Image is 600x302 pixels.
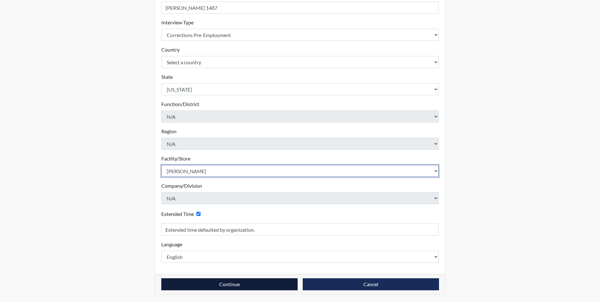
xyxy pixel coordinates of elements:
label: Company/Division [161,182,202,190]
label: Country [161,46,180,53]
div: Checking this box will provide the interviewee with an accomodation of extra time to answer each ... [161,209,203,218]
label: Language [161,241,182,248]
label: Facility/Store [161,155,190,162]
input: Reason for Extension [161,223,439,236]
label: Extended Time [161,210,194,218]
label: Interview Type [161,19,194,26]
label: Function/District [161,100,199,108]
button: Cancel [303,278,439,290]
button: Continue [161,278,298,290]
input: Insert a Registration ID, which needs to be a unique alphanumeric value for each interviewee [161,2,439,14]
label: State [161,73,173,81]
label: Region [161,128,176,135]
